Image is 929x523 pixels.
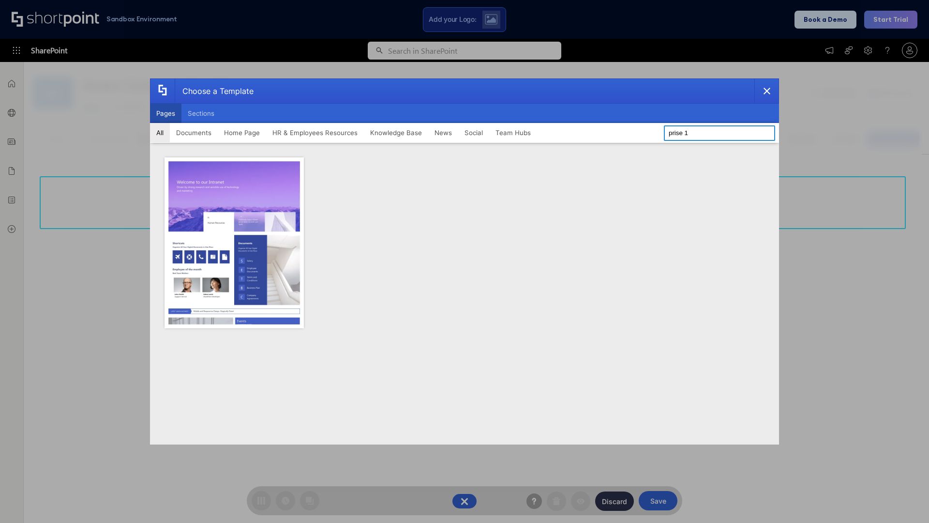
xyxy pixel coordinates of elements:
iframe: Chat Widget [881,477,929,523]
button: News [428,123,458,142]
button: All [150,123,170,142]
button: Home Page [218,123,266,142]
button: Documents [170,123,218,142]
input: Search [664,125,775,141]
button: Knowledge Base [364,123,428,142]
div: Choose a Template [175,79,254,103]
button: Social [458,123,489,142]
button: HR & Employees Resources [266,123,364,142]
button: Sections [181,104,221,123]
button: Pages [150,104,181,123]
div: template selector [150,78,779,445]
button: Team Hubs [489,123,537,142]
